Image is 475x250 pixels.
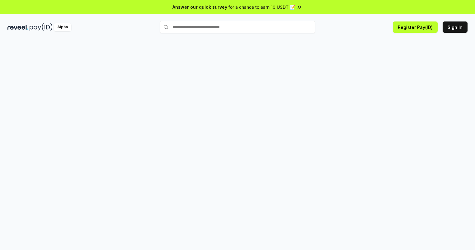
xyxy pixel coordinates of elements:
[228,4,295,10] span: for a chance to earn 10 USDT 📝
[443,21,468,33] button: Sign In
[172,4,227,10] span: Answer our quick survey
[30,23,53,31] img: pay_id
[54,23,71,31] div: Alpha
[7,23,28,31] img: reveel_dark
[393,21,438,33] button: Register Pay(ID)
